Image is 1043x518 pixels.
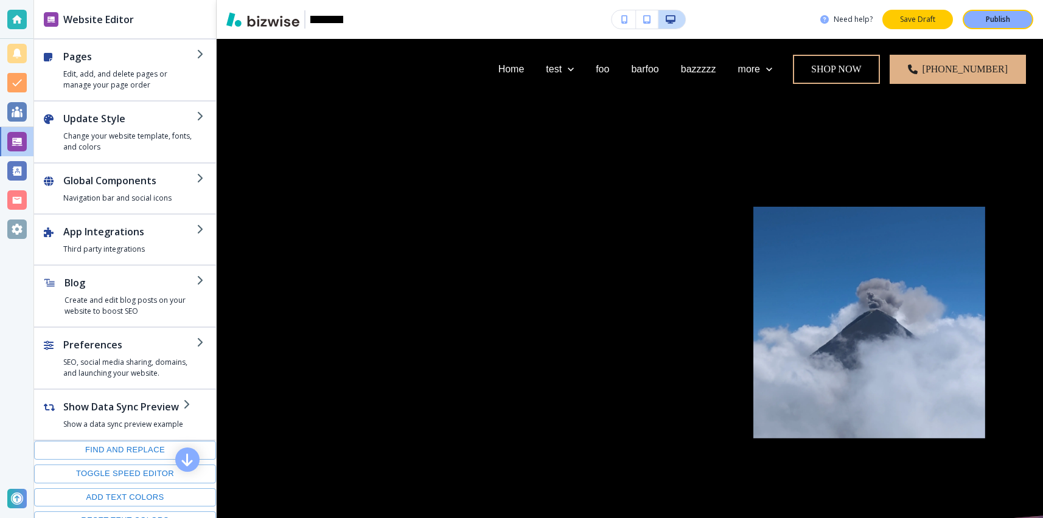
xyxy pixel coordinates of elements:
button: BlogCreate and edit blog posts on your website to boost SEO [34,266,216,326]
button: Show Data Sync PreviewShow a data sync preview example [34,390,203,440]
h2: Pages [63,49,197,64]
p: more [738,62,760,76]
p: barfoo [631,62,658,76]
button: Publish [963,10,1033,29]
h4: Edit, add, and delete pages or manage your page order [63,69,197,91]
img: Bizwise Logo [226,12,299,27]
p: Home [498,62,525,76]
button: Toggle speed editor [34,464,216,483]
h2: Website Editor [63,12,134,27]
h2: App Integrations [63,224,197,239]
p: test [546,62,562,76]
h2: Preferences [63,337,197,352]
p: foo [596,62,609,76]
h2: Update Style [63,111,197,126]
button: Global ComponentsNavigation bar and social icons [34,164,216,213]
button: Update StyleChange your website template, fonts, and colors [34,102,216,162]
button: PreferencesSEO, social media sharing, domains, and launching your website. [34,328,216,388]
button: Add text colors [34,488,216,507]
h4: Show a data sync preview example [63,419,183,430]
button: Shop Now [793,55,880,84]
h4: Third party integrations [63,244,197,255]
button: PagesEdit, add, and delete pages or manage your page order [34,40,216,100]
h2: Show Data Sync Preview [63,399,183,414]
button: Save Draft [882,10,953,29]
button: Find and replace [34,441,216,460]
button: App IntegrationsThird party integrations [34,215,216,264]
p: bazzzzz [681,62,716,76]
a: [PHONE_NUMBER] [890,55,1026,84]
h2: Global Components [63,173,197,188]
h4: Create and edit blog posts on your website to boost SEO [65,295,197,317]
h3: Need help? [834,14,873,25]
img: Antonio Clarke [235,43,453,94]
h4: SEO, social media sharing, domains, and launching your website. [63,357,197,379]
h2: Blog [65,275,197,290]
h4: Navigation bar and social icons [63,193,197,204]
p: Save Draft [898,14,937,25]
img: Your Logo [310,16,343,24]
h4: Change your website template, fonts, and colors [63,131,197,153]
p: Publish [986,14,1010,25]
img: editor icon [44,12,58,27]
